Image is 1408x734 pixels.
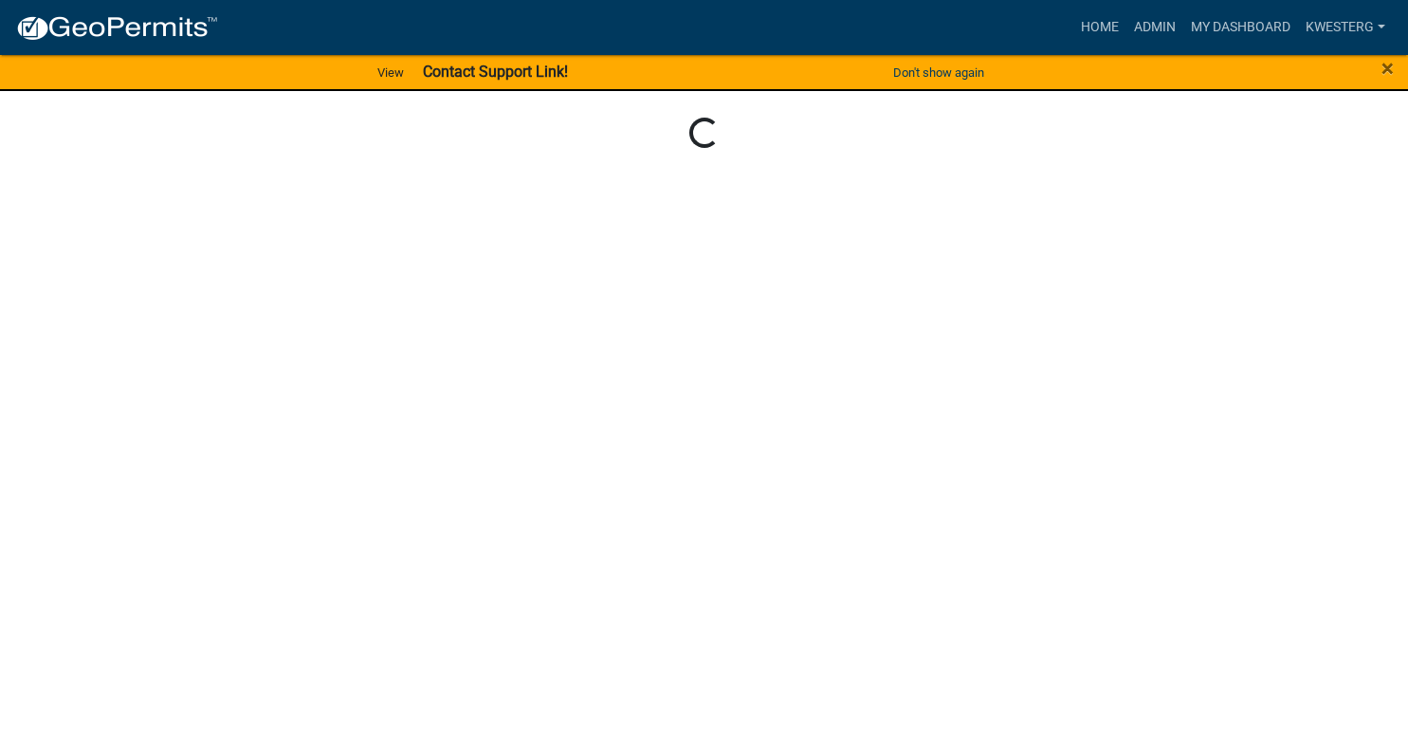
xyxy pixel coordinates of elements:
[1183,9,1298,46] a: My Dashboard
[1126,9,1183,46] a: Admin
[1381,55,1394,82] span: ×
[886,57,992,88] button: Don't show again
[1073,9,1126,46] a: Home
[423,63,568,81] strong: Contact Support Link!
[1298,9,1393,46] a: kwesterg
[370,57,411,88] a: View
[1381,57,1394,80] button: Close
